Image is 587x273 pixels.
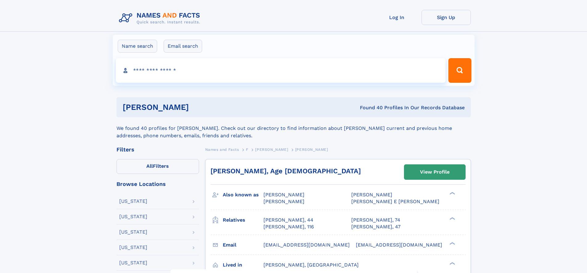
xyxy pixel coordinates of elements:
button: Search Button [448,58,471,83]
h3: Lived in [223,260,263,270]
div: [US_STATE] [119,245,147,250]
div: [US_STATE] [119,260,147,265]
label: Filters [116,159,199,174]
div: ❯ [448,261,455,265]
div: ❯ [448,241,455,245]
div: Found 40 Profiles In Our Records Database [274,104,465,111]
span: [PERSON_NAME] [351,192,392,198]
label: Email search [164,40,202,53]
span: [PERSON_NAME], [GEOGRAPHIC_DATA] [263,262,359,268]
span: [PERSON_NAME] [255,147,288,152]
a: [PERSON_NAME], Age [DEMOGRAPHIC_DATA] [210,167,361,175]
label: Name search [118,40,157,53]
a: F [246,146,248,153]
span: F [246,147,248,152]
div: [US_STATE] [119,199,147,204]
a: [PERSON_NAME], 74 [351,217,400,223]
span: [PERSON_NAME] E [PERSON_NAME] [351,199,439,204]
a: [PERSON_NAME] [255,146,288,153]
a: View Profile [404,165,465,179]
div: View Profile [420,165,450,179]
span: [EMAIL_ADDRESS][DOMAIN_NAME] [356,242,442,248]
div: [US_STATE] [119,230,147,235]
span: All [146,163,153,169]
h3: Email [223,240,263,250]
h1: [PERSON_NAME] [123,103,275,111]
div: We found 40 profiles for [PERSON_NAME]. Check out our directory to find information about [PERSON... [116,117,471,139]
span: [PERSON_NAME] [263,199,304,204]
a: Sign Up [422,10,471,25]
img: Logo Names and Facts [116,10,205,26]
a: Names and Facts [205,146,239,153]
div: ❯ [448,191,455,195]
a: Log In [372,10,422,25]
a: [PERSON_NAME], 44 [263,217,313,223]
div: Filters [116,147,199,152]
div: Browse Locations [116,181,199,187]
span: [EMAIL_ADDRESS][DOMAIN_NAME] [263,242,350,248]
a: [PERSON_NAME], 116 [263,223,314,230]
a: [PERSON_NAME], 47 [351,223,401,230]
h3: Also known as [223,190,263,200]
div: ❯ [448,216,455,220]
div: [US_STATE] [119,214,147,219]
input: search input [116,58,446,83]
h3: Relatives [223,215,263,225]
span: [PERSON_NAME] [263,192,304,198]
span: [PERSON_NAME] [295,147,328,152]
